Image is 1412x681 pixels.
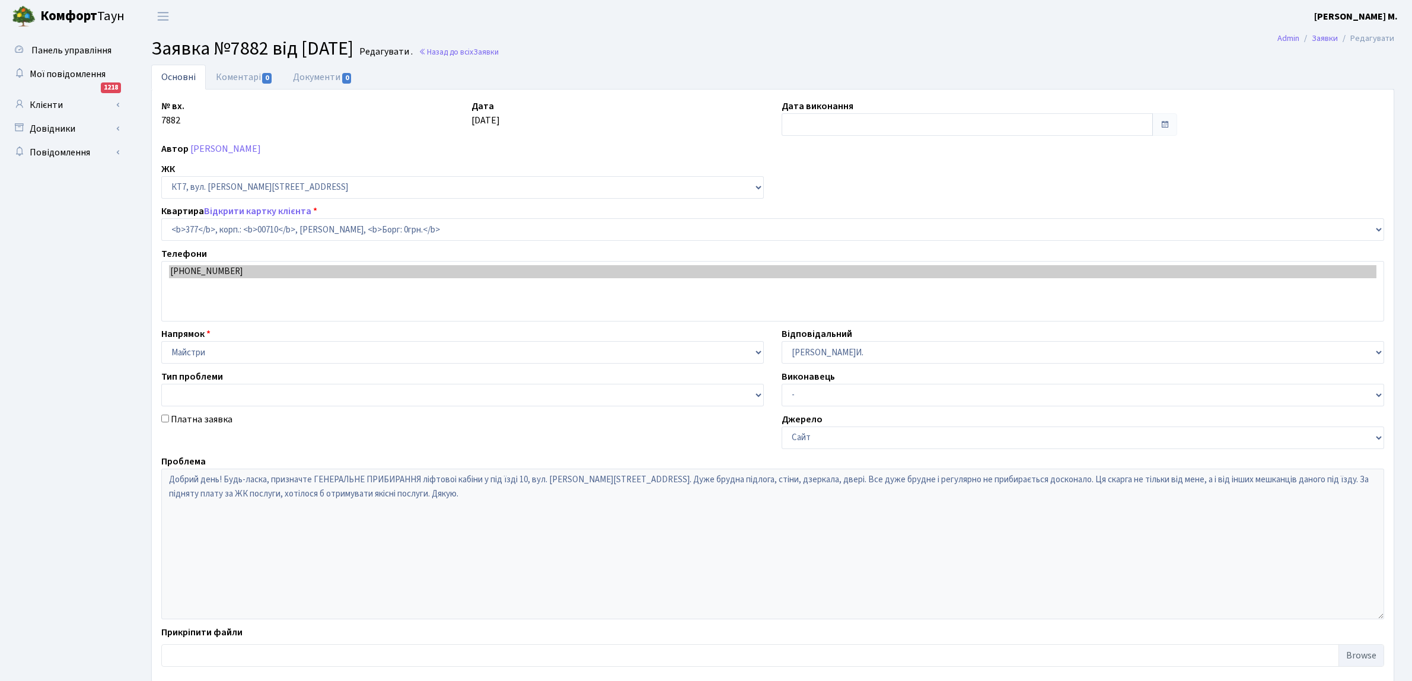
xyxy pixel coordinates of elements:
select: ) [161,218,1384,241]
label: № вх. [161,99,184,113]
a: Повідомлення [6,141,125,164]
label: Напрямок [161,327,211,341]
span: 0 [262,73,272,84]
label: Проблема [161,454,206,469]
a: [PERSON_NAME] [190,142,261,155]
div: 1218 [101,82,121,93]
span: Панель управління [31,44,111,57]
small: Редагувати . [357,46,413,58]
a: Назад до всіхЗаявки [419,46,499,58]
span: Заявка №7882 від [DATE] [151,35,353,62]
nav: breadcrumb [1260,26,1412,51]
a: Документи [283,65,362,90]
label: Дата [471,99,494,113]
b: Комфорт [40,7,97,26]
span: Мої повідомлення [30,68,106,81]
a: Панель управління [6,39,125,62]
a: Заявки [1312,32,1338,44]
label: Тип проблеми [161,370,223,384]
b: [PERSON_NAME] М. [1314,10,1398,23]
label: ЖК [161,162,175,176]
li: Редагувати [1338,32,1394,45]
a: Відкрити картку клієнта [204,205,311,218]
label: Платна заявка [171,412,232,427]
label: Автор [161,142,189,156]
option: [PHONE_NUMBER] [169,265,1376,278]
textarea: Добрий день! Будь-ласка, призначте ГЕНЕРАЛЬНЕ ПРИБИРАННЯ ліфтовоі кабіни у під їзді 10, вул. [PER... [161,469,1384,619]
label: Телефони [161,247,207,261]
a: Коментарі [206,65,283,90]
a: Клієнти [6,93,125,117]
label: Квартира [161,204,317,218]
a: Основні [151,65,206,90]
div: 7882 [152,99,463,136]
span: Таун [40,7,125,27]
label: Виконавець [782,370,835,384]
label: Прикріпити файли [161,625,243,639]
a: Admin [1277,32,1299,44]
a: [PERSON_NAME] М. [1314,9,1398,24]
span: Заявки [473,46,499,58]
button: Переключити навігацію [148,7,178,26]
label: Відповідальний [782,327,852,341]
a: Довідники [6,117,125,141]
span: 0 [342,73,352,84]
a: Мої повідомлення1218 [6,62,125,86]
label: Джерело [782,412,823,427]
div: [DATE] [463,99,773,136]
img: logo.png [12,5,36,28]
label: Дата виконання [782,99,853,113]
